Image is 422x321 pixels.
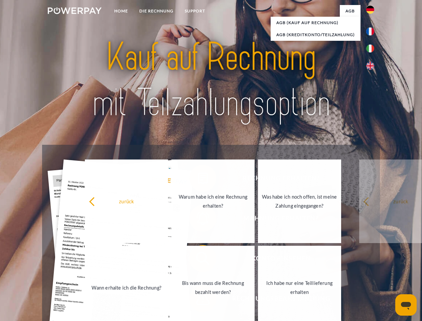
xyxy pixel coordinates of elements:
[64,32,358,128] img: title-powerpay_de.svg
[395,294,417,316] iframe: Schaltfläche zum Öffnen des Messaging-Fensters
[366,44,374,52] img: it
[262,192,337,210] div: Was habe ich noch offen, ist meine Zahlung eingegangen?
[258,159,341,243] a: Was habe ich noch offen, ist meine Zahlung eingegangen?
[271,17,361,29] a: AGB (Kauf auf Rechnung)
[109,5,134,17] a: Home
[366,27,374,35] img: fr
[366,6,374,14] img: de
[366,62,374,70] img: en
[175,279,251,297] div: Bis wann muss die Rechnung bezahlt werden?
[175,192,251,210] div: Warum habe ich eine Rechnung erhalten?
[340,5,361,17] a: agb
[134,5,179,17] a: DIE RECHNUNG
[48,7,102,14] img: logo-powerpay-white.svg
[179,5,211,17] a: SUPPORT
[262,279,337,297] div: Ich habe nur eine Teillieferung erhalten
[89,197,164,206] div: zurück
[89,283,164,292] div: Wann erhalte ich die Rechnung?
[271,29,361,41] a: AGB (Kreditkonto/Teilzahlung)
